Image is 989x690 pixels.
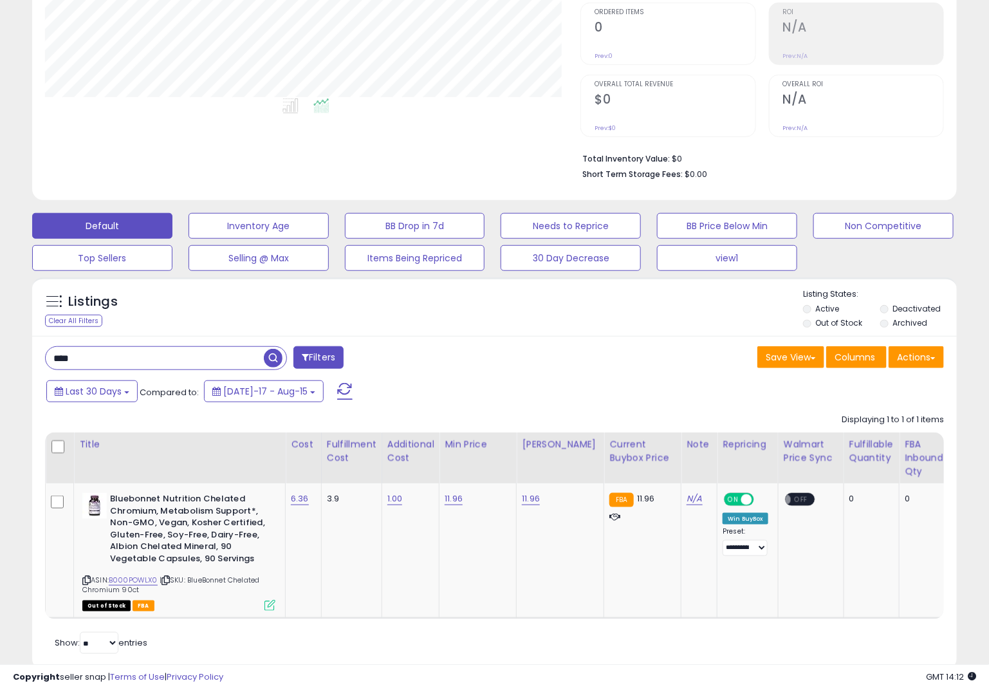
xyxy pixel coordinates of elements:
div: Cost [291,438,316,451]
span: All listings that are currently out of stock and unavailable for purchase on Amazon [82,601,131,611]
div: Current Buybox Price [609,438,676,465]
span: OFF [752,494,773,505]
img: 41Irhhx9BsL._SL40_.jpg [82,493,107,519]
div: seller snap | | [13,671,223,684]
div: Win BuyBox [723,513,768,525]
div: [PERSON_NAME] [522,438,598,451]
span: 2025-09-16 14:12 GMT [926,671,976,683]
div: 0 [849,493,889,505]
a: 11.96 [445,492,463,505]
div: Title [79,438,280,451]
a: Privacy Policy [167,671,223,683]
a: 1.00 [387,492,403,505]
span: Show: entries [55,637,147,649]
div: Walmart Price Sync [784,438,838,465]
div: 3.9 [327,493,372,505]
div: Fulfillment Cost [327,438,376,465]
div: Min Price [445,438,511,451]
strong: Copyright [13,671,60,683]
div: 0 [905,493,939,505]
b: Bluebonnet Nutrition Chelated Chromium, Metabolism Support*, Non-GMO, Vegan, Kosher Certified, Gl... [110,493,266,568]
a: Terms of Use [110,671,165,683]
a: 11.96 [522,492,540,505]
span: FBA [133,601,154,611]
div: Additional Cost [387,438,434,465]
div: Repricing [723,438,773,451]
span: 11.96 [637,492,655,505]
div: ASIN: [82,493,275,610]
div: Fulfillable Quantity [849,438,894,465]
a: N/A [687,492,702,505]
div: FBA inbound Qty [905,438,943,478]
a: 6.36 [291,492,309,505]
span: | SKU: BlueBonnet Chelated Chromium 90ct [82,575,259,594]
div: Preset: [723,527,768,556]
div: Note [687,438,712,451]
small: FBA [609,493,633,507]
span: OFF [791,494,811,505]
span: ON [725,494,741,505]
a: B000POWLX0 [109,575,158,586]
